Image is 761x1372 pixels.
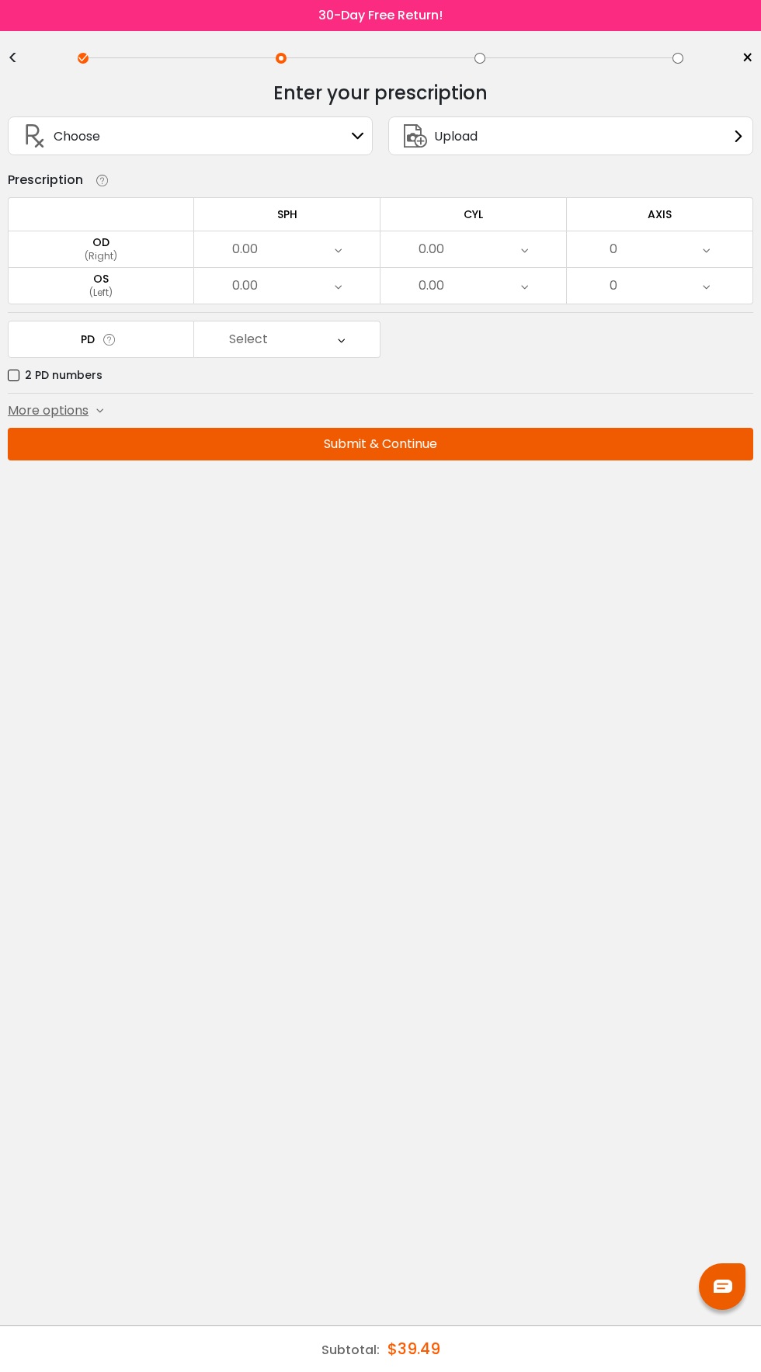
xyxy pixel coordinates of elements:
[9,249,193,263] div: (Right)
[730,47,753,70] a: ×
[232,270,258,301] div: 0.00
[380,197,567,231] td: CYL
[419,270,444,301] div: 0.00
[54,127,100,146] span: Choose
[8,366,103,385] label: 2 PD numbers
[8,428,753,460] button: Submit & Continue
[8,171,83,189] div: Prescription
[742,47,753,70] span: ×
[434,127,478,146] span: Upload
[9,235,193,249] div: OD
[387,1326,440,1371] div: $39.49
[567,197,753,231] td: AXIS
[9,272,193,286] div: OS
[419,234,444,265] div: 0.00
[232,234,258,265] div: 0.00
[229,324,268,355] div: Select
[273,78,488,109] div: Enter your prescription
[9,286,193,300] div: (Left)
[8,401,89,420] span: More options
[194,197,380,231] td: SPH
[610,270,617,301] div: 0
[610,234,617,265] div: 0
[8,321,194,358] td: PD
[714,1280,732,1293] img: chat
[8,52,31,64] div: <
